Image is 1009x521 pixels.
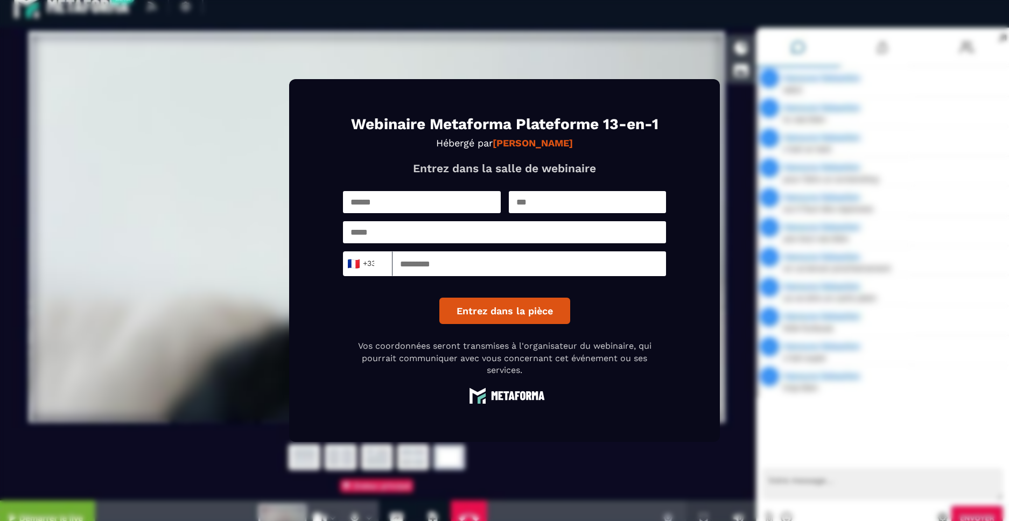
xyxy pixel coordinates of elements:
img: logo [464,387,545,404]
span: 🇫🇷 [347,256,360,271]
p: Entrez dans la salle de webinaire [343,161,666,175]
div: Search for option [343,251,393,276]
strong: [PERSON_NAME] [493,137,573,149]
h1: Webinaire Metaforma Plateforme 13-en-1 [343,117,666,132]
span: +33 [350,256,373,271]
input: Search for option [375,256,383,272]
p: Hébergé par [343,137,666,149]
p: Vos coordonnées seront transmises à l'organisateur du webinaire, qui pourrait communiquer avec vo... [343,340,666,376]
button: Entrez dans la pièce [439,298,570,324]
